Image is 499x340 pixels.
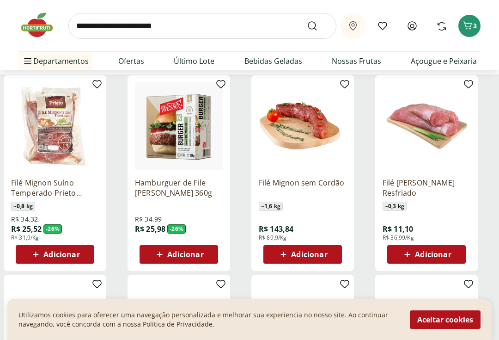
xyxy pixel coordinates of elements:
a: Hamburguer de File [PERSON_NAME] 360g [135,178,223,198]
span: R$ 34,32 [11,215,38,224]
button: Adicionar [387,245,466,264]
button: Adicionar [263,245,342,264]
span: ~ 0,3 kg [383,202,407,211]
span: Departamentos [22,50,89,72]
span: R$ 25,98 [135,224,165,234]
a: Filé Mignon sem Cordão [259,178,347,198]
span: R$ 31,9/Kg [11,234,39,241]
span: R$ 34,99 [135,215,162,224]
a: Nossas Frutas [332,56,381,67]
span: - 26 % [43,224,62,234]
span: R$ 36,99/Kg [383,234,414,241]
span: R$ 143,84 [259,224,293,234]
span: - 26 % [167,224,186,234]
button: Adicionar [16,245,94,264]
span: 3 [473,21,477,30]
a: Ofertas [118,56,144,67]
input: search [68,13,336,39]
a: Último Lote [174,56,214,67]
span: Adicionar [291,251,327,258]
img: Filé Mignon sem Cordão [259,82,347,170]
span: Adicionar [167,251,203,258]
a: Açougue e Peixaria [411,56,477,67]
button: Menu [22,50,33,72]
button: Adicionar [140,245,218,264]
a: Filé [PERSON_NAME] Resfriado [383,178,470,198]
span: ~ 0,8 kg [11,202,35,211]
button: Submit Search [307,20,329,31]
span: R$ 11,10 [383,224,413,234]
img: Hortifruti [18,11,65,39]
button: Aceitar cookies [410,310,481,329]
button: Carrinho [458,15,481,37]
span: R$ 89,9/Kg [259,234,287,241]
a: Filé Mignon Suíno Temperado Prieto Unidade [11,178,99,198]
span: Adicionar [43,251,79,258]
img: Filé Mignon Suíno Resfriado [383,82,470,170]
p: Utilizamos cookies para oferecer uma navegação personalizada e melhorar sua experiencia no nosso ... [18,310,399,329]
img: Filé Mignon Suíno Temperado Prieto Unidade [11,82,99,170]
a: Bebidas Geladas [244,56,302,67]
span: Adicionar [415,251,451,258]
img: Hamburguer de File Mignon Wessel 360g [135,82,223,170]
span: ~ 1,6 kg [259,202,283,211]
span: R$ 25,52 [11,224,42,234]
